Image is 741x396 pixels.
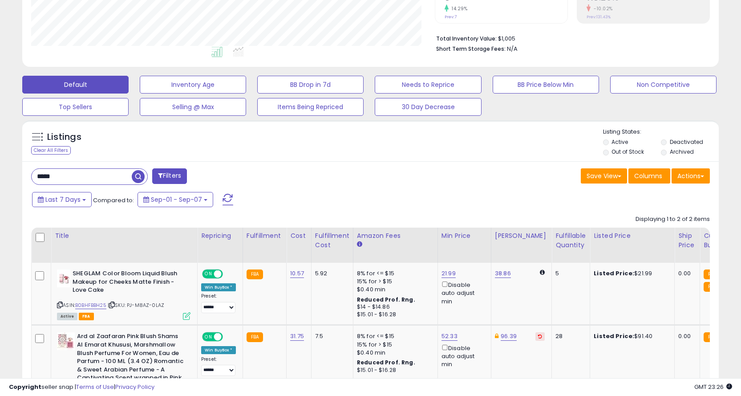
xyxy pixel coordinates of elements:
div: 15% for > $15 [357,341,431,349]
div: Ship Price [678,231,696,250]
small: FBA [704,282,720,292]
button: Save View [581,168,627,184]
span: ON [203,270,214,278]
strong: Copyright [9,383,41,391]
button: Selling @ Max [140,98,246,116]
small: -10.02% [591,5,613,12]
label: Archived [670,148,694,155]
div: Amazon Fees [357,231,434,241]
div: 28 [555,332,583,340]
div: $0.40 min [357,286,431,294]
span: ON [203,333,214,341]
div: $14 - $14.86 [357,303,431,311]
b: Reduced Prof. Rng. [357,296,415,303]
a: 96.39 [501,332,517,341]
span: All listings currently available for purchase on Amazon [57,313,77,320]
a: Privacy Policy [115,383,154,391]
img: 31uqOuPPf5L._SL40_.jpg [57,269,70,287]
span: OFF [222,270,236,278]
div: 8% for <= $15 [357,269,431,278]
div: 7.5 [315,332,346,340]
div: Displaying 1 to 2 of 2 items [636,215,710,224]
div: 15% for > $15 [357,278,431,286]
button: Actions [672,168,710,184]
div: $91.40 [594,332,668,340]
b: Short Term Storage Fees: [436,45,506,53]
div: $15.01 - $16.28 [357,367,431,374]
b: Listed Price: [594,269,634,278]
button: Needs to Reprice [375,76,481,94]
small: Prev: 131.43% [587,14,611,20]
b: Total Inventory Value: [436,35,497,42]
small: FBA [704,269,720,279]
label: Deactivated [670,138,703,146]
div: $0.40 min [357,349,431,357]
label: Active [611,138,628,146]
div: Disable auto adjust min [441,343,484,369]
h5: Listings [47,131,81,143]
div: Disable auto adjust min [441,280,484,306]
span: N/A [507,45,518,53]
span: Columns [634,171,662,180]
div: Win BuyBox * [201,283,236,291]
small: FBA [247,269,263,279]
button: 30 Day Decrease [375,98,481,116]
button: Last 7 Days [32,192,92,207]
span: FBA [79,313,94,320]
small: FBA [704,332,720,342]
button: Default [22,76,129,94]
span: Sep-01 - Sep-07 [151,195,202,204]
small: Prev: 7 [445,14,457,20]
label: Out of Stock [611,148,644,155]
button: Non Competitive [610,76,717,94]
a: 10.57 [290,269,304,278]
div: Cost [290,231,308,241]
b: Reduced Prof. Rng. [357,359,415,366]
button: BB Price Below Min [493,76,599,94]
div: Listed Price [594,231,671,241]
div: $15.01 - $16.28 [357,311,431,318]
b: Listed Price: [594,332,634,340]
div: $21.99 [594,269,668,278]
div: Fulfillment [247,231,283,241]
a: 38.86 [495,269,511,278]
div: 5 [555,269,583,278]
span: Last 7 Days [45,195,81,204]
div: Title [55,231,194,241]
small: 14.29% [449,5,467,12]
div: Min Price [441,231,487,241]
button: Filters [152,168,187,184]
a: 31.75 [290,332,304,341]
button: Items Being Repriced [257,98,364,116]
div: seller snap | | [9,383,154,392]
button: Sep-01 - Sep-07 [138,192,213,207]
span: 2025-09-15 23:26 GMT [694,383,732,391]
b: SHEGLAM Color Bloom Liquid Blush Makeup for Cheeks Matte Finish - Love Cake [73,269,181,297]
button: Top Sellers [22,98,129,116]
b: Ard al Zaafaran Pink Blush Shams Al Emarat Khususi, Marshmallow Blush Perfume For Women, Eau de P... [77,332,185,392]
li: $1,005 [436,33,703,43]
div: Preset: [201,293,236,313]
a: 21.99 [441,269,456,278]
div: Repricing [201,231,239,241]
span: Compared to: [93,196,134,204]
small: Amazon Fees. [357,241,362,249]
span: OFF [222,333,236,341]
div: 8% for <= $15 [357,332,431,340]
a: 52.33 [441,332,458,341]
a: Terms of Use [76,383,114,391]
small: FBA [247,332,263,342]
div: 5.92 [315,269,346,278]
div: ASIN: [57,269,190,319]
div: Fulfillable Quantity [555,231,586,250]
div: 0.00 [678,332,693,340]
div: Fulfillment Cost [315,231,349,250]
img: 51IBCrh+cjL._SL40_.jpg [57,332,75,350]
div: Clear All Filters [31,146,71,155]
div: [PERSON_NAME] [495,231,548,241]
span: | SKU: PJ-M8AZ-0LAZ [108,302,164,309]
button: Inventory Age [140,76,246,94]
p: Listing States: [603,128,719,136]
div: Win BuyBox * [201,346,236,354]
a: B0BHFBBH25 [75,302,106,309]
